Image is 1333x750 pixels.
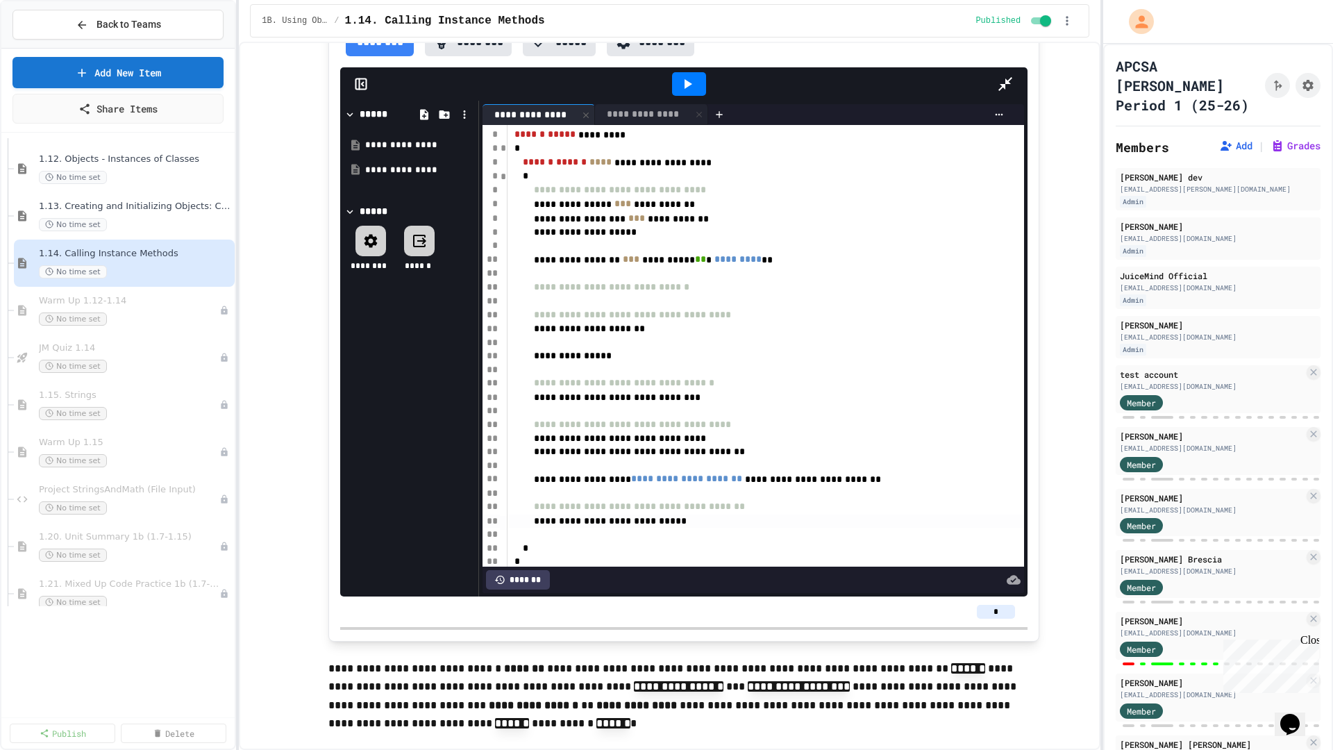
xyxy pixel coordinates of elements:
div: [EMAIL_ADDRESS][DOMAIN_NAME] [1120,233,1316,244]
span: No time set [39,407,107,420]
div: Chat with us now!Close [6,6,96,88]
div: [EMAIL_ADDRESS][DOMAIN_NAME] [1120,566,1304,576]
span: 1.20. Unit Summary 1b (1.7-1.15) [39,531,219,543]
a: Delete [121,724,226,743]
span: | [1258,137,1265,154]
a: Share Items [12,94,224,124]
iframe: chat widget [1218,634,1319,693]
button: Add [1219,139,1252,153]
a: Publish [10,724,115,743]
span: Published [975,15,1021,26]
button: Click to see fork details [1265,73,1290,98]
div: [PERSON_NAME] [1120,220,1316,233]
div: Unpublished [219,353,229,362]
div: Unpublished [219,447,229,457]
span: Member [1127,519,1156,532]
span: JM Quiz 1.14 [39,342,219,354]
div: JuiceMind Official [1120,269,1316,282]
span: No time set [39,454,107,467]
span: Member [1127,643,1156,656]
button: Assignment Settings [1296,73,1321,98]
span: Warm Up 1.12-1.14 [39,295,219,307]
div: Content is published and visible to students [975,12,1054,29]
div: Unpublished [219,589,229,599]
span: Warm Up 1.15 [39,437,219,449]
span: 1.12. Objects - Instances of Classes [39,153,232,165]
span: 1.15. Strings [39,390,219,401]
span: No time set [39,501,107,515]
div: Unpublished [219,400,229,410]
div: test account [1120,368,1304,381]
span: 1.14. Calling Instance Methods [39,248,232,260]
div: [EMAIL_ADDRESS][DOMAIN_NAME] [1120,505,1304,515]
div: [EMAIL_ADDRESS][DOMAIN_NAME] [1120,690,1304,700]
span: No time set [39,360,107,373]
div: Admin [1120,245,1146,257]
div: Unpublished [219,306,229,315]
a: Add New Item [12,57,224,88]
div: Admin [1120,344,1146,356]
span: No time set [39,312,107,326]
button: Grades [1271,139,1321,153]
div: Unpublished [219,494,229,504]
div: Admin [1120,196,1146,208]
div: [PERSON_NAME] dev [1120,171,1316,183]
span: No time set [39,265,107,278]
span: Member [1127,397,1156,409]
span: 1.14. Calling Instance Methods [345,12,545,29]
span: / [334,15,339,26]
div: [PERSON_NAME] [1120,430,1304,442]
span: Member [1127,458,1156,471]
span: 1B. Using Objects [262,15,328,26]
div: My Account [1114,6,1157,37]
div: [EMAIL_ADDRESS][DOMAIN_NAME] [1120,443,1304,453]
span: Back to Teams [97,17,161,32]
div: Admin [1120,294,1146,306]
button: Back to Teams [12,10,224,40]
span: 1.13. Creating and Initializing Objects: Constructors [39,201,232,212]
div: [EMAIL_ADDRESS][DOMAIN_NAME] [1120,283,1316,293]
span: No time set [39,549,107,562]
span: No time set [39,218,107,231]
span: Member [1127,705,1156,717]
span: Project StringsAndMath (File Input) [39,484,219,496]
div: [EMAIL_ADDRESS][DOMAIN_NAME] [1120,628,1304,638]
div: [PERSON_NAME] [1120,676,1304,689]
span: Member [1127,581,1156,594]
span: No time set [39,596,107,609]
div: [PERSON_NAME] [1120,615,1304,627]
div: [PERSON_NAME] [1120,492,1304,504]
span: No time set [39,171,107,184]
iframe: chat widget [1275,694,1319,736]
div: [EMAIL_ADDRESS][PERSON_NAME][DOMAIN_NAME] [1120,184,1316,194]
div: [EMAIL_ADDRESS][DOMAIN_NAME] [1120,381,1304,392]
span: 1.21. Mixed Up Code Practice 1b (1.7-1.15) [39,578,219,590]
div: [EMAIL_ADDRESS][DOMAIN_NAME] [1120,332,1316,342]
div: [PERSON_NAME] Brescia [1120,553,1304,565]
h1: APCSA [PERSON_NAME] Period 1 (25-26) [1116,56,1259,115]
div: Unpublished [219,542,229,551]
h2: Members [1116,137,1169,157]
div: [PERSON_NAME] [1120,319,1316,331]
